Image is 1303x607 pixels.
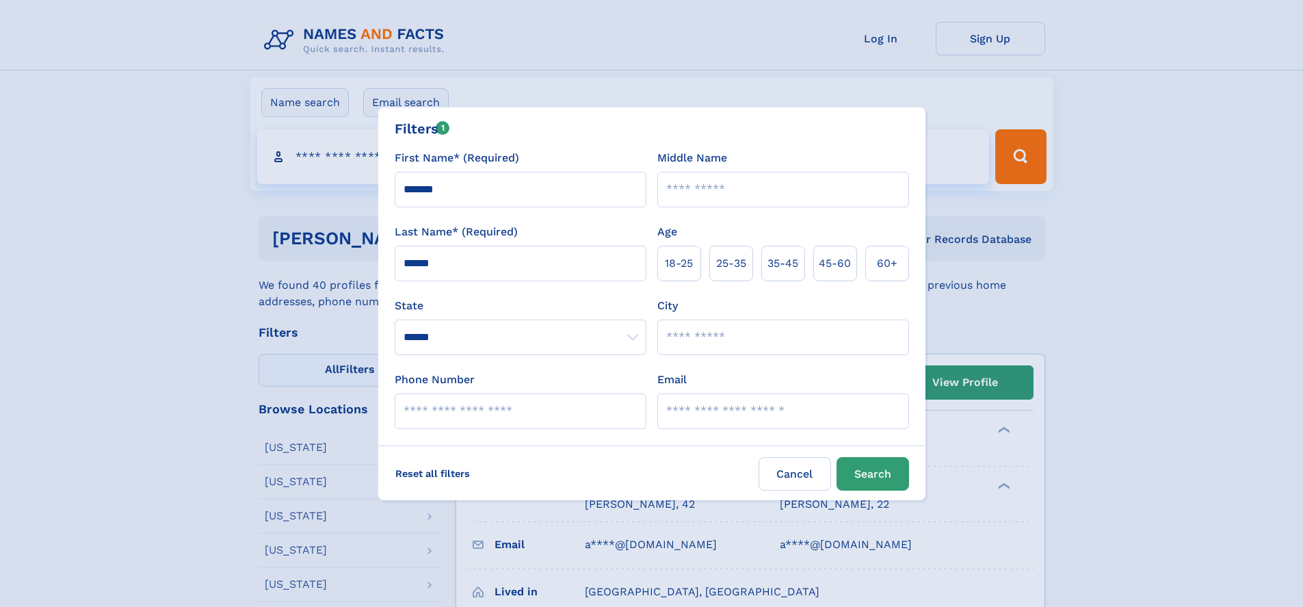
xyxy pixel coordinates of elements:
label: Email [657,372,687,388]
label: Last Name* (Required) [395,224,518,240]
span: 60+ [877,255,897,272]
label: First Name* (Required) [395,150,519,166]
label: City [657,298,678,314]
label: Reset all filters [386,457,479,490]
label: Phone Number [395,372,475,388]
div: Filters [395,118,450,139]
label: Age [657,224,677,240]
span: 35‑45 [767,255,798,272]
label: State [395,298,646,314]
label: Middle Name [657,150,727,166]
span: 18‑25 [665,255,693,272]
button: Search [837,457,909,491]
span: 45‑60 [819,255,851,272]
label: Cancel [759,457,831,491]
span: 25‑35 [716,255,746,272]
